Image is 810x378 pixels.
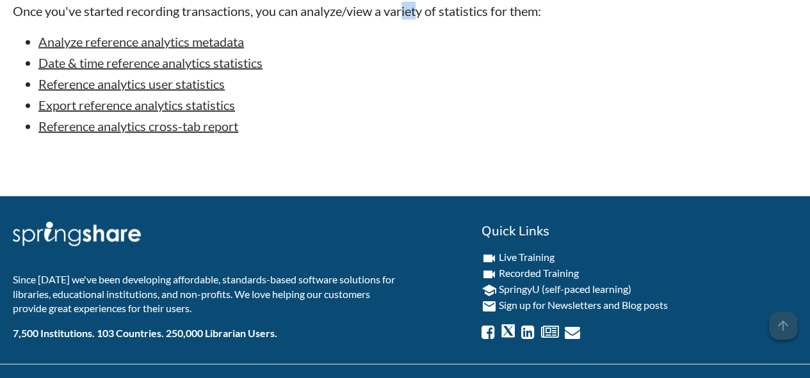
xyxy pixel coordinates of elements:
[38,76,225,91] a: Reference analytics user statistics
[13,272,396,315] p: Since [DATE] we've been developing affordable, standards-based software solutions for libraries, ...
[13,222,141,246] img: Springshare
[482,222,797,240] h2: Quick Links
[38,97,235,113] a: Export reference analytics statistics
[482,267,497,282] i: videocam
[38,118,238,134] a: Reference analytics cross-tab report
[38,34,244,49] a: Analyze reference analytics metadata
[769,313,797,328] a: arrow_upward
[482,299,497,314] i: email
[13,2,592,20] p: Once you've started recording transactions, you can analyze/view a variety of statistics for them:
[499,267,579,279] a: Recorded Training
[38,55,263,70] a: Date & time reference analytics statistics
[482,251,497,266] i: videocam
[482,283,497,298] i: school
[13,327,277,339] b: 7,500 Institutions. 103 Countries. 250,000 Librarian Users.
[499,251,555,263] a: Live Training
[769,311,797,340] span: arrow_upward
[499,283,631,295] a: SpringyU (self-paced learning)
[499,299,668,311] a: Sign up for Newsletters and Blog posts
